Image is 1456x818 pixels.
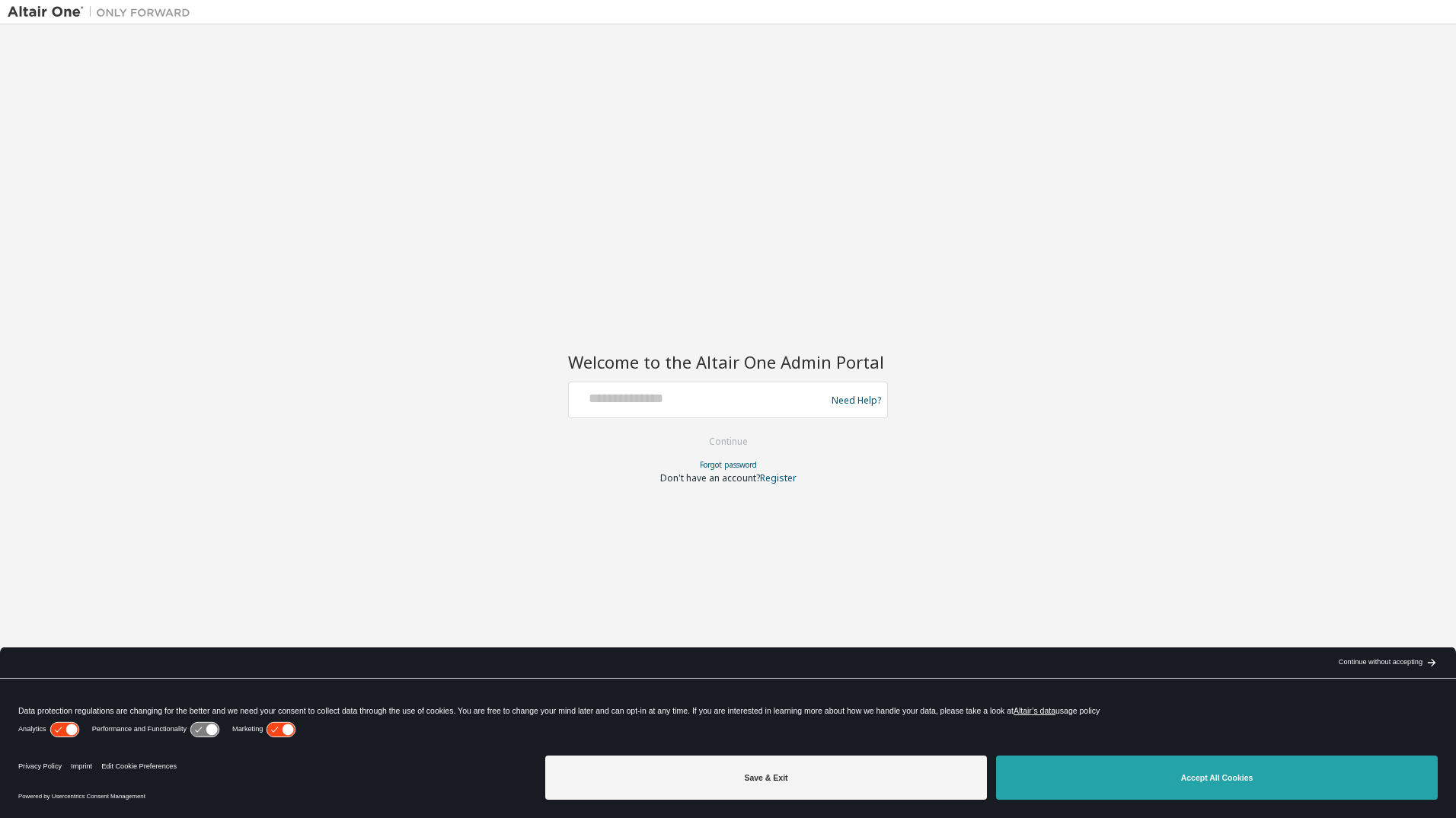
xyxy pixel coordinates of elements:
a: Register [760,471,797,484]
span: Don't have an account? [660,471,760,484]
h2: Welcome to the Altair One Admin Portal [568,351,888,372]
img: Altair One [8,5,198,20]
a: Forgot password [700,459,757,470]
